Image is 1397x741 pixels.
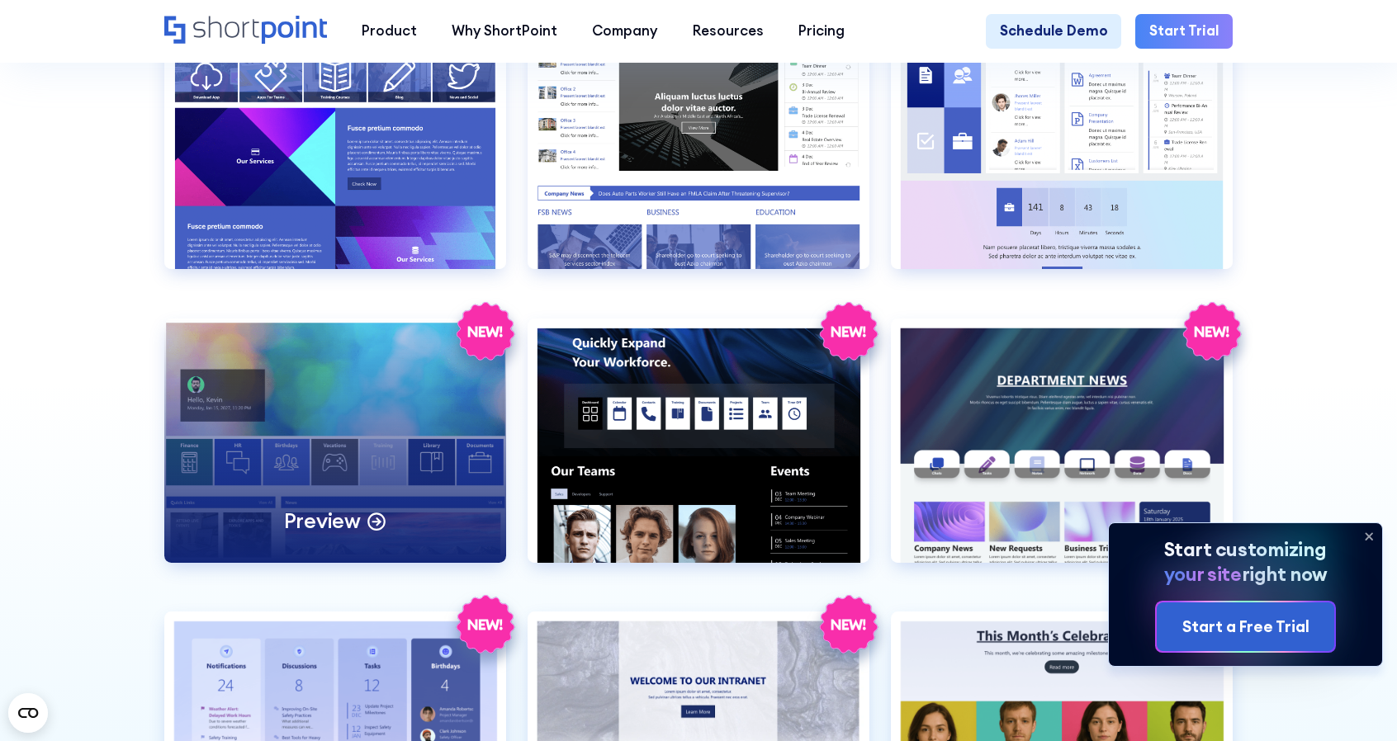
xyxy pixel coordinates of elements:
iframe: Chat Widget [1314,662,1397,741]
a: Start Trial [1135,14,1233,49]
a: Resources [675,14,780,49]
a: Start a Free Trial [1157,602,1334,651]
button: Open CMP widget [8,693,48,733]
div: Resources [693,21,764,41]
a: HR 6 [891,319,1234,591]
a: Schedule Demo [986,14,1122,49]
a: Product [344,14,434,49]
div: Start a Free Trial [1182,615,1309,639]
a: Company [575,14,675,49]
div: Why ShortPoint [452,21,557,41]
div: Pricing [798,21,845,41]
a: HR 4Preview [164,319,507,591]
a: Pricing [781,14,862,49]
p: Preview [284,507,361,535]
div: Company [592,21,657,41]
a: HR 5 [528,319,870,591]
a: HR 2 [528,25,870,297]
a: Why ShortPoint [434,14,575,49]
div: Product [362,21,417,41]
a: Home [164,16,327,46]
a: HR 1 [164,25,507,297]
a: HR 3 [891,25,1234,297]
